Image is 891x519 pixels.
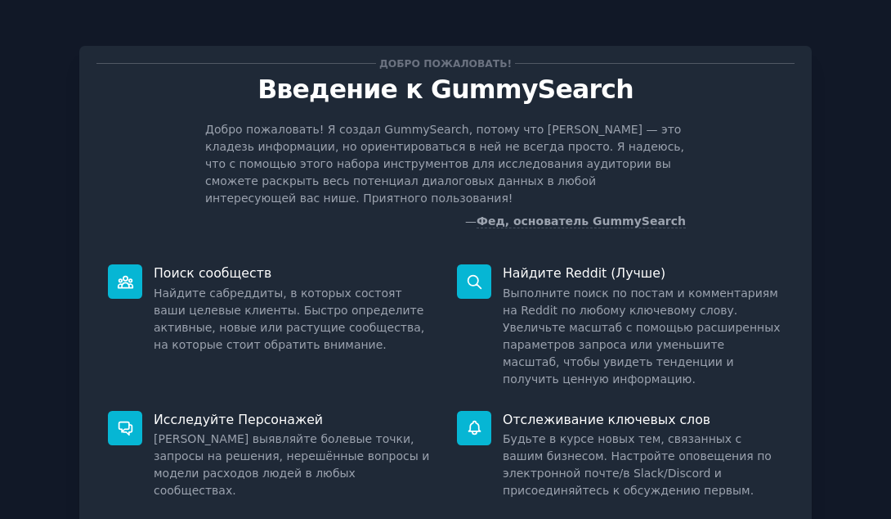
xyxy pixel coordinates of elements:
dd: Будьте в курсе новых тем, связанных с вашим бизнесом. Настройте оповещения по электронной почте/в... [503,431,783,499]
p: Найдите Reddit (Лучше) [503,264,783,282]
p: Исследуйте Персонажей [154,411,434,428]
p: Введение к GummySearch [96,75,795,104]
dd: Найдите сабреддиты, в которых состоят ваши целевые клиенты. Быстро определите активные, новые или... [154,285,434,354]
dd: [PERSON_NAME] выявляйте болевые точки, запросы на решения, нерешённые вопросы и модели расходов л... [154,431,434,499]
div: — [465,213,686,230]
p: Добро пожаловать! Я создал GummySearch, потому что [PERSON_NAME] — это кладезь информации, но ори... [205,121,686,207]
a: Фед, основатель GummySearch [477,214,686,228]
dd: Выполните поиск по постам и комментариям на Reddit по любому ключевому слову. Увеличьте масштаб с... [503,285,783,388]
p: Отслеживание ключевых слов [503,411,783,428]
span: Добро пожаловать! [376,55,514,72]
p: Поиск сообществ [154,264,434,282]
